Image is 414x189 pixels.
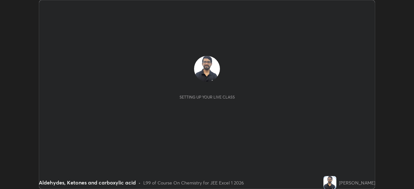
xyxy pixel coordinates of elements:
div: Setting up your live class [180,95,235,100]
div: [PERSON_NAME] [339,179,375,186]
div: L99 of Course On Chemistry for JEE Excel 1 2026 [143,179,244,186]
img: fbb457806e3044af9f69b75a85ff128c.jpg [323,176,336,189]
img: fbb457806e3044af9f69b75a85ff128c.jpg [194,56,220,82]
div: Aldehydes, Ketones and carboxylic acid [39,179,136,186]
div: • [138,179,141,186]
